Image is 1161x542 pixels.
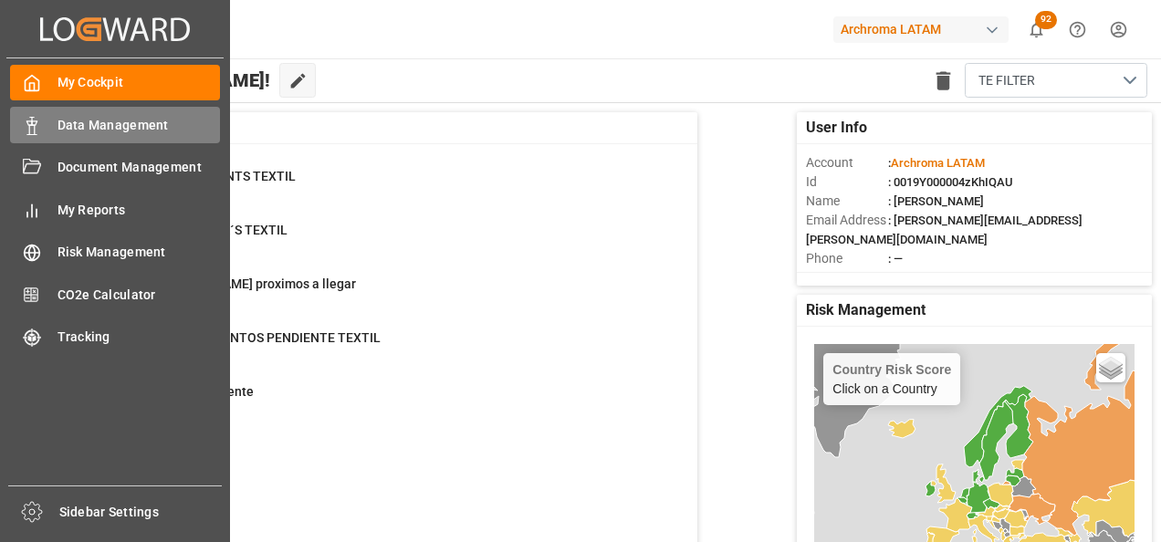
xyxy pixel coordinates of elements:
[888,252,903,266] span: : —
[58,328,221,347] span: Tracking
[58,158,221,177] span: Document Management
[58,243,221,262] span: Risk Management
[888,156,985,170] span: :
[806,153,888,172] span: Account
[10,65,220,100] a: My Cockpit
[806,268,888,287] span: Account Type
[806,117,867,139] span: User Info
[10,192,220,227] a: My Reports
[833,16,1009,43] div: Archroma LATAM
[832,362,951,396] div: Click on a Country
[58,116,221,135] span: Data Management
[92,382,675,421] a: 505Textil PO PendientePurchase Orders
[806,299,926,321] span: Risk Management
[59,503,223,522] span: Sidebar Settings
[92,221,675,259] a: 35CAMBIO DE ETA´S TEXTILContainer Schema
[58,286,221,305] span: CO2e Calculator
[1035,11,1057,29] span: 92
[10,235,220,270] a: Risk Management
[806,214,1083,246] span: : [PERSON_NAME][EMAIL_ADDRESS][PERSON_NAME][DOMAIN_NAME]
[1016,9,1057,50] button: show 92 new notifications
[978,71,1035,90] span: TE FILTER
[92,275,675,313] a: 61En [PERSON_NAME] proximos a llegarContainer Schema
[10,319,220,355] a: Tracking
[806,249,888,268] span: Phone
[1057,9,1098,50] button: Help Center
[138,276,356,291] span: En [PERSON_NAME] proximos a llegar
[58,73,221,92] span: My Cockpit
[58,201,221,220] span: My Reports
[888,271,934,285] span: : Shipper
[891,156,985,170] span: Archroma LATAM
[965,63,1147,98] button: open menu
[888,194,984,208] span: : [PERSON_NAME]
[92,167,675,205] a: 81TRANSSHIPMENTS TEXTILContainer Schema
[806,192,888,211] span: Name
[806,172,888,192] span: Id
[10,150,220,185] a: Document Management
[10,107,220,142] a: Data Management
[833,12,1016,47] button: Archroma LATAM
[138,330,381,345] span: ENVIO DOCUMENTOS PENDIENTE TEXTIL
[10,276,220,312] a: CO2e Calculator
[806,211,888,230] span: Email Address
[1096,353,1125,382] a: Layers
[832,362,951,377] h4: Country Risk Score
[92,328,675,367] a: 10ENVIO DOCUMENTOS PENDIENTE TEXTILPurchase Orders
[888,175,1013,189] span: : 0019Y000004zKhIQAU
